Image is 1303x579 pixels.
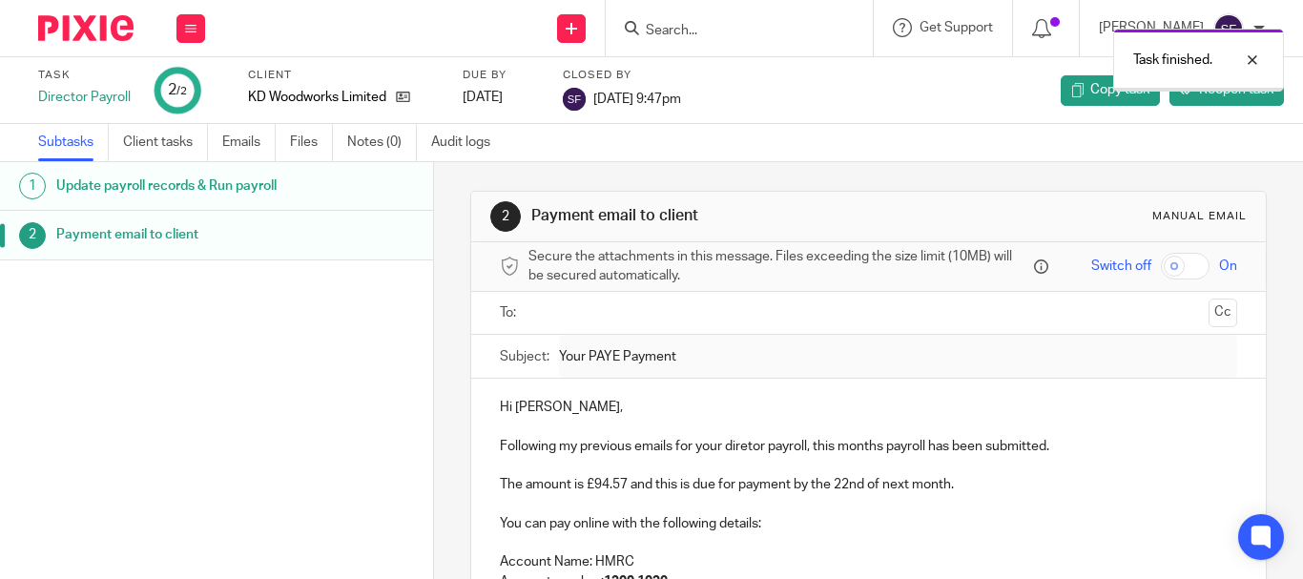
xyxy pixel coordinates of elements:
div: 2 [19,222,46,249]
img: Pixie [38,15,134,41]
label: Closed by [563,68,681,83]
a: Emails [222,124,276,161]
h1: Update payroll records & Run payroll [56,172,295,200]
img: svg%3E [1213,13,1244,44]
label: To: [500,303,521,322]
p: You can pay online with the following details: [500,514,1237,533]
p: KD Woodworks Limited [248,88,386,107]
div: 2 [490,201,521,232]
label: Client [248,68,439,83]
span: [DATE] 9:47pm [593,92,681,105]
h1: Payment email to client [531,206,909,226]
a: Files [290,124,333,161]
a: Notes (0) [347,124,417,161]
div: 1 [19,173,46,199]
p: Task finished. [1133,51,1212,70]
button: Cc [1209,299,1237,327]
div: 2 [168,79,187,101]
div: Manual email [1152,209,1247,224]
a: Audit logs [431,124,505,161]
label: Task [38,68,131,83]
p: Account Name: HMRC [500,552,1237,571]
p: The amount is £94.57 and this is due for payment by the 22nd of next month. [500,475,1237,494]
a: Subtasks [38,124,109,161]
a: Client tasks [123,124,208,161]
span: Secure the attachments in this message. Files exceeding the size limit (10MB) will be secured aut... [528,247,1029,286]
span: On [1219,257,1237,276]
div: Director Payroll [38,88,131,107]
p: Following my previous emails for your diretor payroll, this months payroll has been submitted. [500,437,1237,456]
span: Switch off [1091,257,1151,276]
label: Subject: [500,347,549,366]
h1: Payment email to client [56,220,295,249]
label: Due by [463,68,539,83]
input: Search [644,23,816,40]
small: /2 [176,86,187,96]
div: [DATE] [463,88,539,107]
p: Hi [PERSON_NAME], [500,398,1237,417]
img: svg%3E [563,88,586,111]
